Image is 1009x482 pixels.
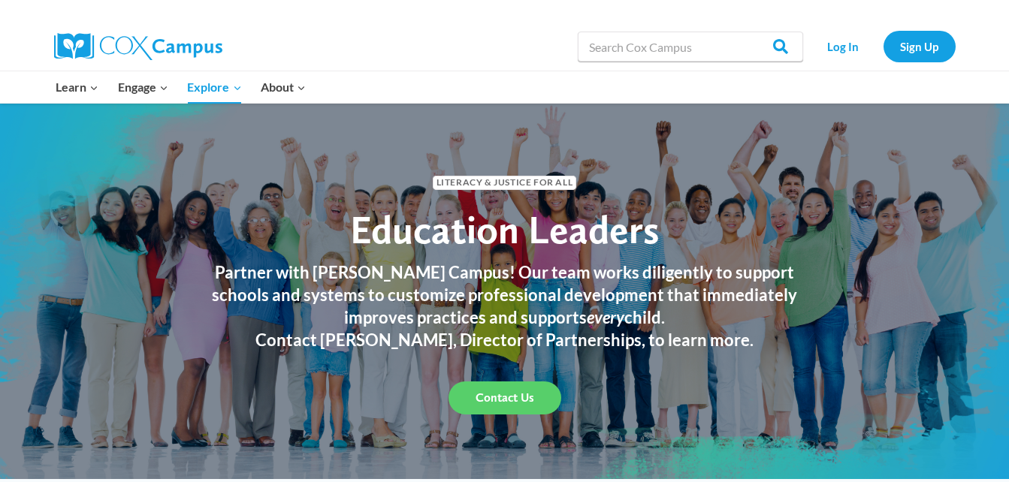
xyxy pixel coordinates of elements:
[449,381,561,414] a: Contact Us
[476,390,534,405] span: Contact Us
[118,77,168,97] span: Engage
[56,77,98,97] span: Learn
[54,33,222,60] img: Cox Campus
[197,261,813,329] h3: Partner with [PERSON_NAME] Campus! Our team works diligently to support schools and systems to cu...
[350,206,659,253] span: Education Leaders
[587,307,624,327] em: every
[811,31,876,62] a: Log In
[187,77,241,97] span: Explore
[197,329,813,351] h3: Contact [PERSON_NAME], Director of Partnerships, to learn more.
[261,77,306,97] span: About
[578,32,803,62] input: Search Cox Campus
[811,31,956,62] nav: Secondary Navigation
[884,31,956,62] a: Sign Up
[433,176,576,190] span: Literacy & Justice for All
[47,71,316,103] nav: Primary Navigation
